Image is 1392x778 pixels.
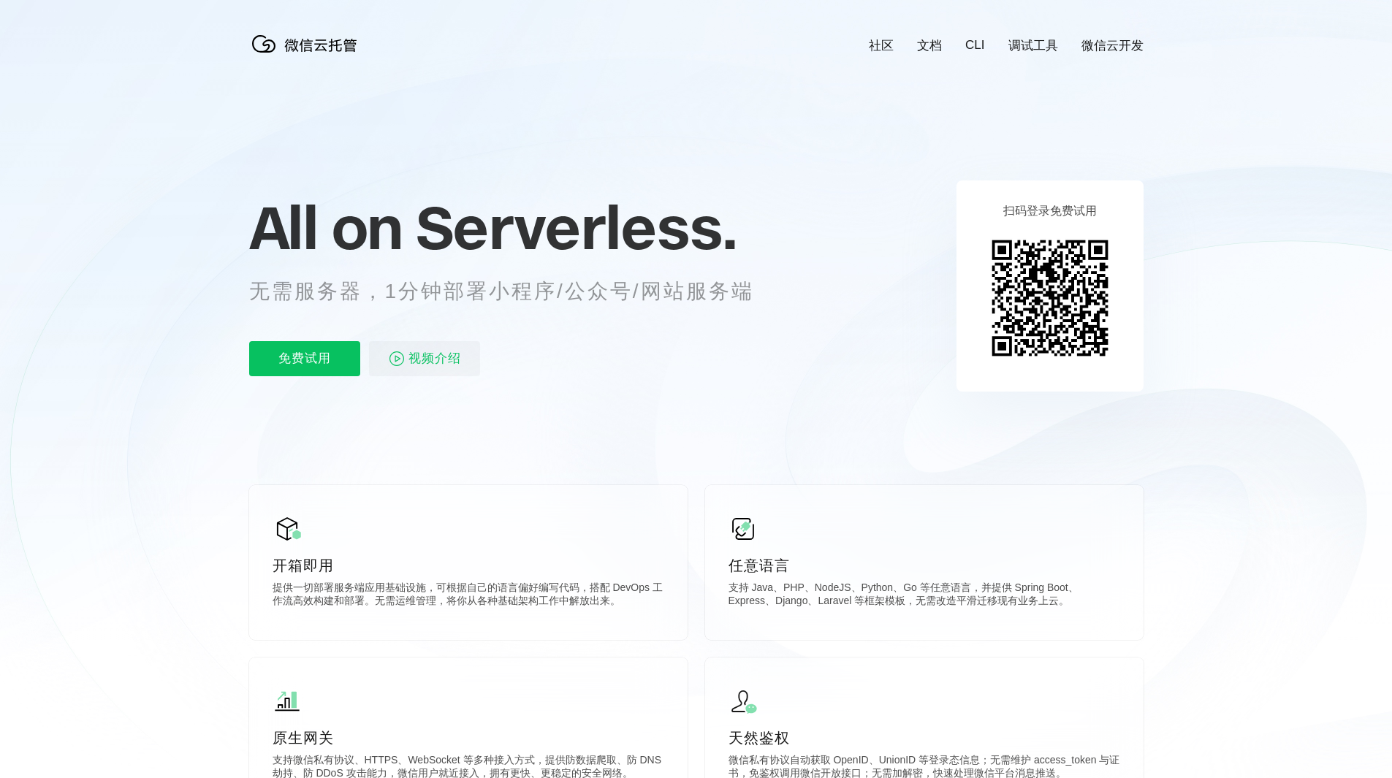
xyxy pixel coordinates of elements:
img: video_play.svg [388,350,406,367]
a: 调试工具 [1008,37,1058,54]
p: 原生网关 [273,728,664,748]
a: CLI [965,38,984,53]
p: 无需服务器，1分钟部署小程序/公众号/网站服务端 [249,277,781,306]
span: All on [249,191,402,264]
span: Serverless. [416,191,737,264]
a: 微信云托管 [249,48,366,61]
a: 文档 [917,37,942,54]
p: 免费试用 [249,341,360,376]
a: 社区 [869,37,894,54]
a: 微信云开发 [1081,37,1144,54]
p: 任意语言 [729,555,1120,576]
p: 扫码登录免费试用 [1003,204,1097,219]
span: 视频介绍 [408,341,461,376]
p: 支持 Java、PHP、NodeJS、Python、Go 等任意语言，并提供 Spring Boot、Express、Django、Laravel 等框架模板，无需改造平滑迁移现有业务上云。 [729,581,1120,611]
img: 微信云托管 [249,29,366,58]
p: 天然鉴权 [729,728,1120,748]
p: 提供一切部署服务端应用基础设施，可根据自己的语言偏好编写代码，搭配 DevOps 工作流高效构建和部署。无需运维管理，将你从各种基础架构工作中解放出来。 [273,581,664,611]
p: 开箱即用 [273,555,664,576]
